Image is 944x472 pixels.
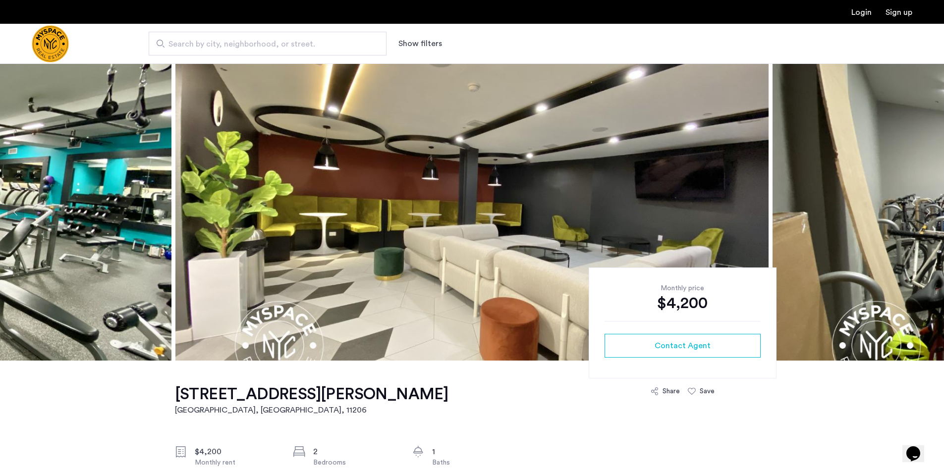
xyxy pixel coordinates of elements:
[32,25,69,62] a: Cazamio Logo
[398,38,442,50] button: Show or hide filters
[175,384,448,404] h1: [STREET_ADDRESS][PERSON_NAME]
[605,293,761,313] div: $4,200
[902,432,934,462] iframe: chat widget
[886,8,912,16] a: Registration
[700,386,715,396] div: Save
[195,458,278,468] div: Monthly rent
[432,458,515,468] div: Baths
[605,334,761,358] button: button
[7,204,24,220] button: Previous apartment
[851,8,872,16] a: Login
[195,446,278,458] div: $4,200
[920,204,937,220] button: Next apartment
[313,458,396,468] div: Bedrooms
[175,404,448,416] h2: [GEOGRAPHIC_DATA], [GEOGRAPHIC_DATA] , 11206
[175,63,769,361] img: apartment
[32,25,69,62] img: logo
[168,38,359,50] span: Search by city, neighborhood, or street.
[149,32,387,55] input: Apartment Search
[605,283,761,293] div: Monthly price
[655,340,711,352] span: Contact Agent
[432,446,515,458] div: 1
[663,386,680,396] div: Share
[313,446,396,458] div: 2
[175,384,448,416] a: [STREET_ADDRESS][PERSON_NAME][GEOGRAPHIC_DATA], [GEOGRAPHIC_DATA], 11206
